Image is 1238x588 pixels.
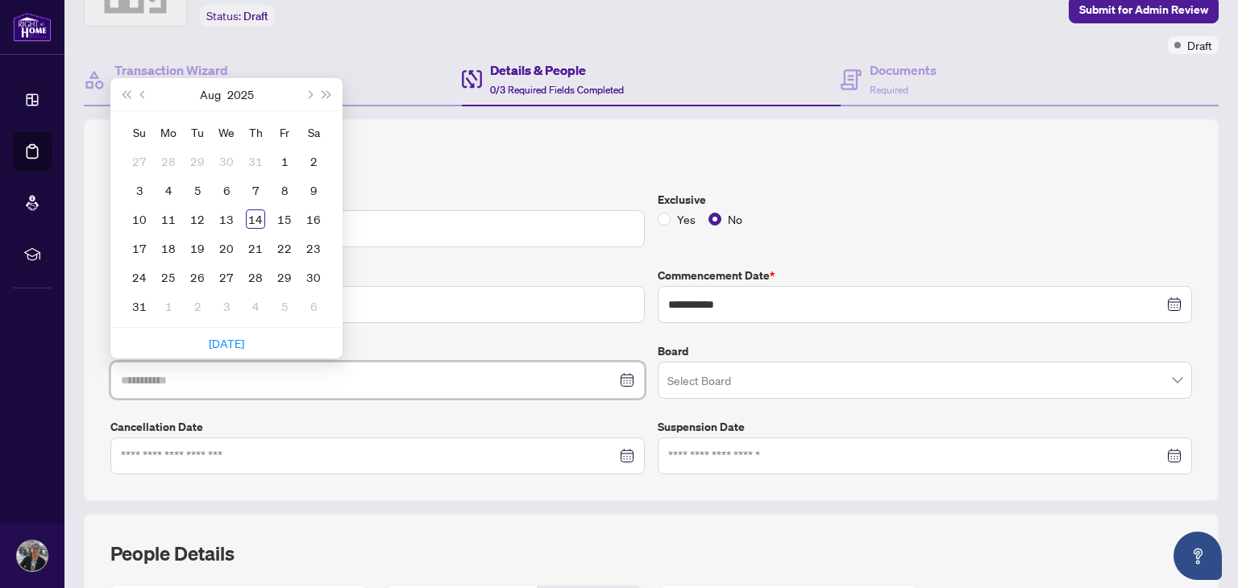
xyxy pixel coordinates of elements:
td: 2025-08-16 [299,205,328,234]
td: 2025-08-03 [125,176,154,205]
td: 2025-08-29 [270,263,299,292]
td: 2025-07-31 [241,147,270,176]
div: 31 [130,296,149,316]
span: Yes [671,210,702,228]
div: 1 [275,151,294,171]
td: 2025-08-24 [125,263,154,292]
div: 27 [130,151,149,171]
label: Exclusive [658,191,1192,209]
td: 2025-08-27 [212,263,241,292]
div: 25 [159,267,178,287]
td: 2025-08-01 [270,147,299,176]
div: 30 [217,151,236,171]
button: Choose a year [227,78,254,110]
td: 2025-07-27 [125,147,154,176]
span: No [721,210,749,228]
div: 29 [275,267,294,287]
div: 26 [188,267,207,287]
th: Tu [183,118,212,147]
td: 2025-07-30 [212,147,241,176]
label: Expiry Date [110,342,645,360]
div: 22 [275,238,294,258]
td: 2025-08-10 [125,205,154,234]
h4: Details & People [490,60,624,80]
td: 2025-08-12 [183,205,212,234]
td: 2025-08-20 [212,234,241,263]
td: 2025-08-02 [299,147,328,176]
div: 15 [275,209,294,229]
h2: Trade Details [110,146,1192,172]
span: Draft [243,9,268,23]
td: 2025-08-23 [299,234,328,263]
button: Choose a month [200,78,221,110]
div: 28 [246,267,265,287]
button: Last year (Control + left) [117,78,135,110]
label: Listing Price [110,191,645,209]
th: Fr [270,118,299,147]
div: 5 [275,296,294,316]
div: 4 [246,296,265,316]
td: 2025-08-21 [241,234,270,263]
div: 21 [246,238,265,258]
th: Su [125,118,154,147]
div: 17 [130,238,149,258]
td: 2025-09-02 [183,292,212,321]
label: Unit/Lot Number [110,267,645,284]
img: Profile Icon [17,540,48,571]
h4: Transaction Wizard [114,60,228,80]
th: Sa [299,118,328,147]
div: 2 [304,151,323,171]
td: 2025-08-15 [270,205,299,234]
div: 24 [130,267,149,287]
div: 30 [304,267,323,287]
div: 9 [304,180,323,200]
td: 2025-08-14 [241,205,270,234]
th: Mo [154,118,183,147]
span: Required [870,84,908,96]
td: 2025-08-18 [154,234,183,263]
td: 2025-08-28 [241,263,270,292]
td: 2025-08-05 [183,176,212,205]
button: Next year (Control + right) [318,78,336,110]
td: 2025-08-07 [241,176,270,205]
th: Th [241,118,270,147]
button: Next month (PageDown) [300,78,318,110]
td: 2025-09-04 [241,292,270,321]
div: 1 [159,296,178,316]
td: 2025-08-31 [125,292,154,321]
a: [DATE] [209,336,244,350]
td: 2025-09-05 [270,292,299,321]
div: 11 [159,209,178,229]
td: 2025-09-03 [212,292,241,321]
div: 14 [246,209,265,229]
div: 20 [217,238,236,258]
th: We [212,118,241,147]
td: 2025-08-30 [299,263,328,292]
td: 2025-08-04 [154,176,183,205]
div: 29 [188,151,207,171]
td: 2025-07-28 [154,147,183,176]
div: 16 [304,209,323,229]
div: 10 [130,209,149,229]
button: Open asap [1174,532,1222,580]
div: 27 [217,267,236,287]
div: 4 [159,180,178,200]
div: 12 [188,209,207,229]
td: 2025-08-19 [183,234,212,263]
div: 6 [304,296,323,316]
td: 2025-09-06 [299,292,328,321]
label: Board [658,342,1192,360]
td: 2025-08-17 [125,234,154,263]
div: 5 [188,180,207,200]
div: 2 [188,296,207,316]
div: 3 [130,180,149,200]
div: 13 [217,209,236,229]
td: 2025-07-29 [183,147,212,176]
button: Previous month (PageUp) [135,78,152,110]
div: 19 [188,238,207,258]
img: logo [13,12,52,42]
label: Cancellation Date [110,418,645,436]
div: 6 [217,180,236,200]
label: Commencement Date [658,267,1192,284]
h4: Documents [870,60,937,80]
